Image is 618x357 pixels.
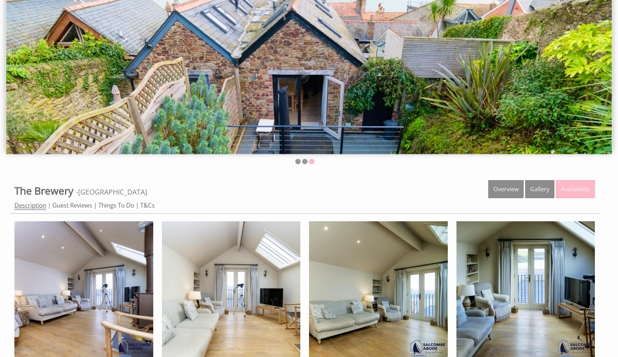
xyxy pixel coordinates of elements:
a: Things To Do [98,201,134,209]
a: [GEOGRAPHIC_DATA] [78,187,147,197]
span: - [76,187,147,197]
a: Availability [556,180,595,198]
span: The Brewery [14,184,73,197]
a: The Brewery [14,184,76,197]
a: T&Cs [140,201,155,209]
a: Guest Reviews [52,201,92,209]
a: Overview [488,180,524,198]
a: Description [14,201,46,210]
a: Gallery [525,180,554,198]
